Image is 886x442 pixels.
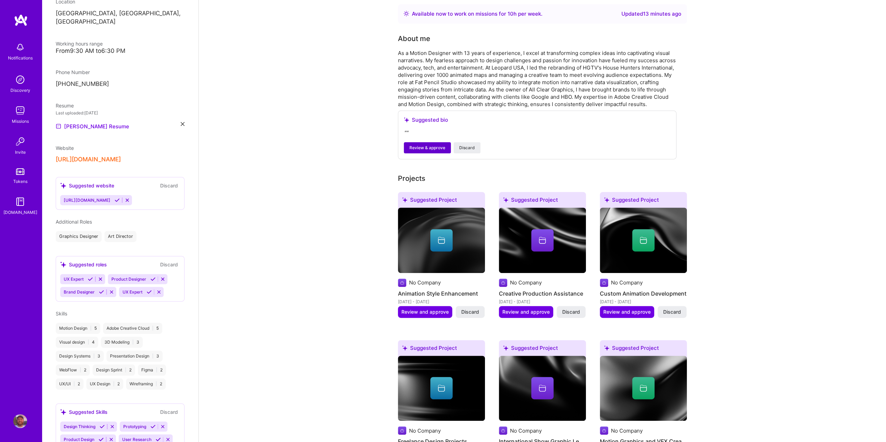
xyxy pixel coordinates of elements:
div: Suggested Project [398,192,485,210]
span: | [80,367,81,373]
img: User Avatar [13,414,27,428]
span: Review and approve [603,308,651,315]
div: Updated 13 minutes ago [621,10,681,18]
img: discovery [13,73,27,87]
img: cover [398,356,485,421]
i: icon SuggestedTeams [604,345,609,351]
span: | [156,381,157,387]
span: [URL][DOMAIN_NAME] [64,198,110,203]
i: Accept [147,289,152,295]
div: [DATE] - [DATE] [499,298,586,305]
button: [URL][DOMAIN_NAME] [56,156,121,163]
span: | [93,353,95,359]
div: Invite [15,148,26,156]
span: | [88,339,89,345]
img: guide book [13,195,27,209]
i: icon SuggestedTeams [402,345,407,351]
div: Adobe Creative Cloud 5 [103,323,162,334]
div: From 9:30 AM to 6:30 PM [56,47,185,55]
span: Working hours range [56,41,103,47]
span: Review and approve [401,308,449,315]
span: Review and approve [502,308,550,315]
div: [DATE] - [DATE] [398,298,485,305]
div: Figma 2 [138,364,166,376]
div: Suggested Skills [60,408,108,416]
span: | [156,367,157,373]
div: No Company [409,427,441,434]
div: Art Director [104,231,136,242]
h4: Custom Animation Development [600,289,687,298]
span: 10 [508,10,513,17]
div: Notifications [8,54,33,62]
span: Review & approve [409,145,445,151]
i: Reject [110,424,115,429]
img: cover [600,208,687,273]
img: Company logo [398,426,406,435]
div: Suggested bio [404,116,671,123]
div: No Company [611,427,643,434]
span: | [113,381,115,387]
i: icon SuggestedTeams [503,197,508,202]
img: teamwork [13,104,27,118]
span: | [152,326,154,331]
div: Design Sprint 2 [93,364,135,376]
div: " " [404,129,671,137]
img: bell [13,40,27,54]
div: Last uploaded: [DATE] [56,109,185,116]
div: Suggested roles [60,261,107,268]
img: cover [499,356,586,421]
div: [DATE] - [DATE] [600,298,687,305]
div: No Company [510,279,542,286]
i: icon SuggestedTeams [402,197,407,202]
span: Product Designer [111,276,146,282]
img: tokens [16,168,24,175]
span: Website [56,145,74,151]
i: icon SuggestedTeams [404,117,409,122]
i: Accept [99,437,104,442]
div: WebFlow 2 [56,364,90,376]
h4: Creative Production Assistance [499,289,586,298]
div: Projects [398,173,425,184]
i: icon SuggestedTeams [503,345,508,351]
span: Discard [663,308,681,315]
i: Reject [160,276,165,282]
div: Suggested Project [398,340,485,359]
span: | [73,381,75,387]
i: Reject [98,276,103,282]
img: cover [600,356,687,421]
img: cover [398,208,485,273]
i: Reject [156,289,162,295]
img: Company logo [499,426,507,435]
p: [GEOGRAPHIC_DATA], [GEOGRAPHIC_DATA], [GEOGRAPHIC_DATA] [56,9,185,26]
div: Tokens [13,178,28,185]
i: Accept [150,276,156,282]
div: Presentation Design 3 [107,351,163,362]
i: Accept [99,289,104,295]
div: No Company [409,279,441,286]
i: icon SuggestedTeams [60,409,66,415]
div: Tell us a little about yourself [398,33,430,44]
img: Company logo [600,426,608,435]
i: icon Close [181,122,185,126]
span: Phone Number [56,69,90,75]
span: Discard [562,308,580,315]
div: UX/UI 2 [56,378,84,389]
span: | [125,367,126,373]
img: cover [499,208,586,273]
span: Discard [459,145,475,151]
span: Additional Roles [56,219,92,225]
span: Design Thinking [64,424,95,429]
img: Company logo [398,279,406,287]
div: Design Systems 3 [56,351,104,362]
div: About me [398,33,430,44]
button: Discard [158,408,180,416]
a: [PERSON_NAME] Resume [56,122,129,130]
div: Suggested website [60,182,114,189]
span: Product Design [64,437,94,442]
i: icon SuggestedTeams [604,197,609,202]
div: Visual design 4 [56,337,98,348]
span: Discard [461,308,479,315]
div: UX Design 2 [86,378,123,389]
div: Suggested Project [600,192,687,210]
div: No Company [510,427,542,434]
